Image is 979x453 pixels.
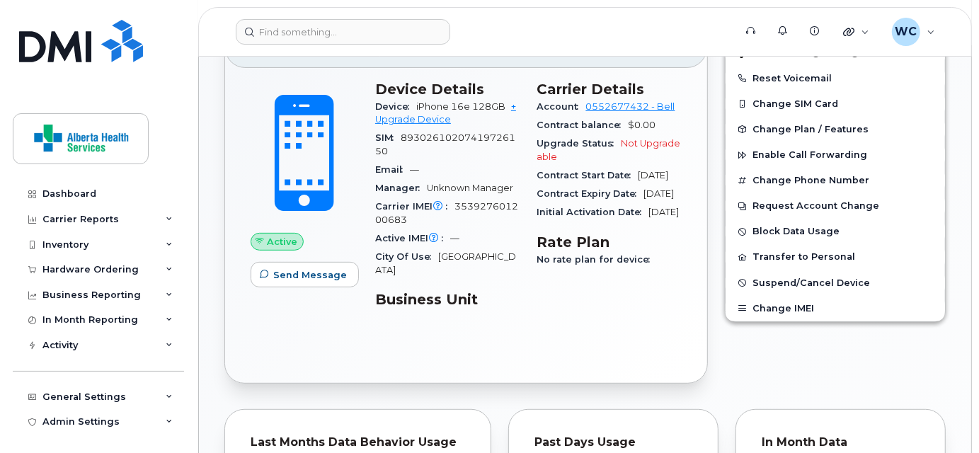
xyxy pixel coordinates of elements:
[375,291,520,308] h3: Business Unit
[537,188,644,199] span: Contract Expiry Date
[629,120,656,130] span: $0.00
[726,142,945,168] button: Enable Call Forwarding
[375,201,454,212] span: Carrier IMEI
[752,150,867,161] span: Enable Call Forwarding
[726,66,945,91] button: Reset Voicemail
[537,254,658,265] span: No rate plan for device
[375,132,401,143] span: SIM
[537,138,681,161] span: Not Upgradeable
[375,183,427,193] span: Manager
[537,170,639,180] span: Contract Start Date
[236,19,450,45] input: Find something...
[375,164,410,175] span: Email
[537,101,586,112] span: Account
[762,435,920,449] div: In Month Data
[737,47,865,60] span: Add Roaming Package
[726,193,945,219] button: Request Account Change
[537,138,622,149] span: Upgrade Status
[450,233,459,243] span: —
[726,270,945,296] button: Suspend/Cancel Device
[537,120,629,130] span: Contract balance
[375,251,438,262] span: City Of Use
[649,207,680,217] span: [DATE]
[427,183,513,193] span: Unknown Manager
[644,188,675,199] span: [DATE]
[375,233,450,243] span: Active IMEI
[726,244,945,270] button: Transfer to Personal
[534,435,692,449] div: Past Days Usage
[726,219,945,244] button: Block Data Usage
[267,235,297,248] span: Active
[537,234,682,251] h3: Rate Plan
[752,277,870,288] span: Suspend/Cancel Device
[375,101,416,112] span: Device
[586,101,675,112] a: 0552677432 - Bell
[895,23,917,40] span: WC
[726,296,945,321] button: Change IMEI
[537,207,649,217] span: Initial Activation Date
[833,18,879,46] div: Quicklinks
[726,91,945,117] button: Change SIM Card
[273,268,347,282] span: Send Message
[251,435,465,449] div: Last Months Data Behavior Usage
[537,81,682,98] h3: Carrier Details
[639,170,669,180] span: [DATE]
[375,81,520,98] h3: Device Details
[375,132,515,156] span: 89302610207419726150
[375,201,518,224] span: 353927601200683
[251,262,359,287] button: Send Message
[726,117,945,142] button: Change Plan / Features
[752,124,869,134] span: Change Plan / Features
[375,251,516,275] span: [GEOGRAPHIC_DATA]
[410,164,419,175] span: —
[416,101,505,112] span: iPhone 16e 128GB
[726,168,945,193] button: Change Phone Number
[882,18,945,46] div: Will Chang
